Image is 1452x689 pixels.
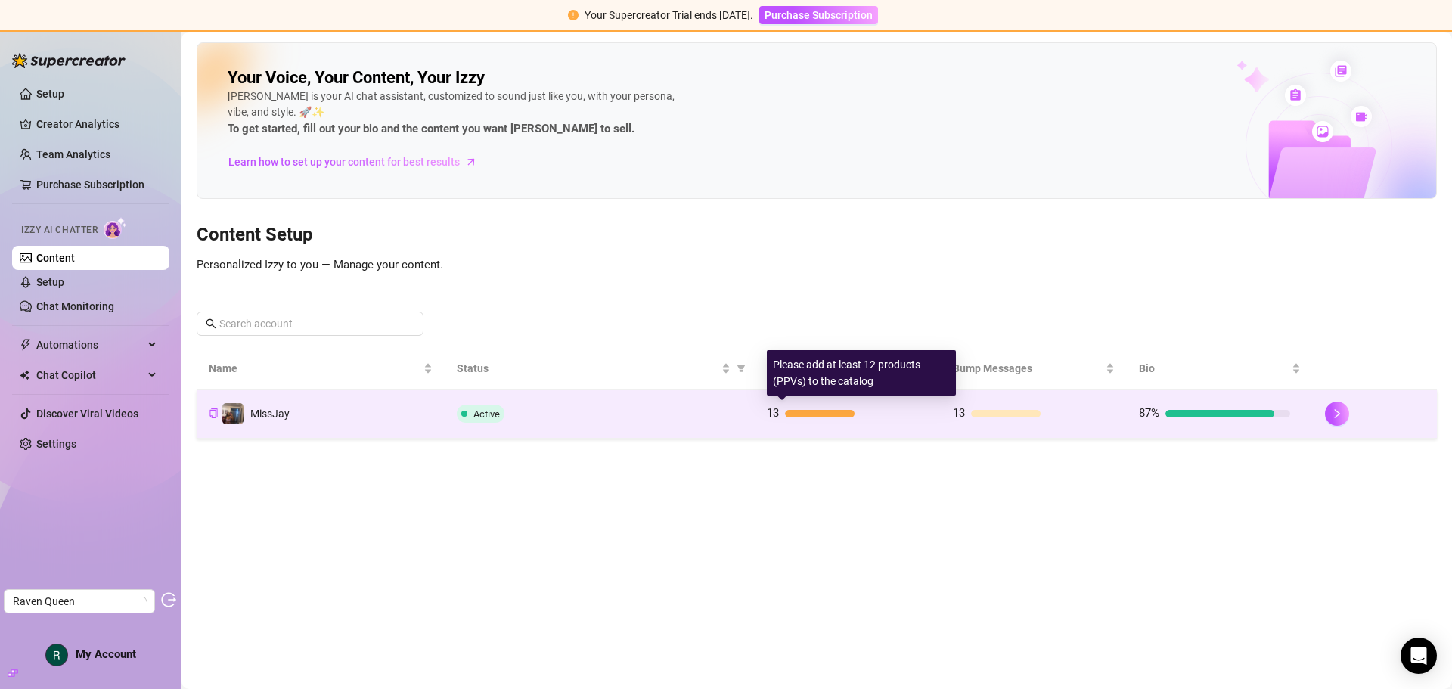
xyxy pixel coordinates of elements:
a: Purchase Subscription [36,178,144,191]
th: Name [197,348,445,390]
span: Name [209,360,420,377]
th: Bio [1127,348,1313,390]
span: filter [734,357,749,380]
span: Raven Queen [13,590,146,613]
span: search [206,318,216,329]
a: Settings [36,438,76,450]
th: Products [755,348,941,390]
a: Discover Viral Videos [36,408,138,420]
button: Purchase Subscription [759,6,878,24]
span: Status [457,360,718,377]
img: MissJay [222,403,244,424]
span: Izzy AI Chatter [21,223,98,237]
span: 87% [1139,406,1159,420]
span: filter [737,364,746,373]
img: ai-chatter-content-library-cLFOSyPT.png [1202,44,1436,198]
strong: To get started, fill out your bio and the content you want [PERSON_NAME] to sell. [228,122,634,135]
a: Chat Monitoring [36,300,114,312]
span: loading [138,597,147,606]
h3: Content Setup [197,223,1437,247]
img: ACg8ocLiIZG5bG-pepAJMH5hMlyzUyG50uxUUAvKhsiqe1z4XZZ4Bg=s96-c [46,644,67,666]
img: Chat Copilot [20,370,29,380]
span: Personalized Izzy to you — Manage your content. [197,258,443,272]
a: Setup [36,276,64,288]
span: Bio [1139,360,1289,377]
span: MissJay [250,408,290,420]
a: Learn how to set up your content for best results [228,150,489,174]
a: Creator Analytics [36,112,157,136]
div: Please add at least 12 products (PPVs) to the catalog [767,350,956,396]
a: Purchase Subscription [759,9,878,21]
a: Team Analytics [36,148,110,160]
span: Purchase Subscription [765,9,873,21]
span: Active [473,408,500,420]
span: 13 [953,406,965,420]
a: Content [36,252,75,264]
span: logout [161,592,176,607]
div: Open Intercom Messenger [1401,638,1437,674]
h2: Your Voice, Your Content, Your Izzy [228,67,485,88]
a: Setup [36,88,64,100]
span: My Account [76,647,136,661]
button: right [1325,402,1349,426]
span: Automations [36,333,144,357]
span: right [1332,408,1342,419]
span: thunderbolt [20,339,32,351]
input: Search account [219,315,402,332]
span: exclamation-circle [568,10,579,20]
span: arrow-right [464,154,479,169]
div: [PERSON_NAME] is your AI chat assistant, customized to sound just like you, with your persona, vi... [228,88,681,138]
img: AI Chatter [104,217,127,239]
span: 13 [767,406,779,420]
span: copy [209,408,219,418]
button: Copy Creator ID [209,408,219,419]
th: Bump Messages [941,348,1127,390]
span: Learn how to set up your content for best results [228,154,460,170]
span: Your Supercreator Trial ends [DATE]. [585,9,753,21]
span: Bump Messages [953,360,1103,377]
img: logo-BBDzfeDw.svg [12,53,126,68]
span: Chat Copilot [36,363,144,387]
th: Status [445,348,755,390]
span: build [8,668,18,678]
